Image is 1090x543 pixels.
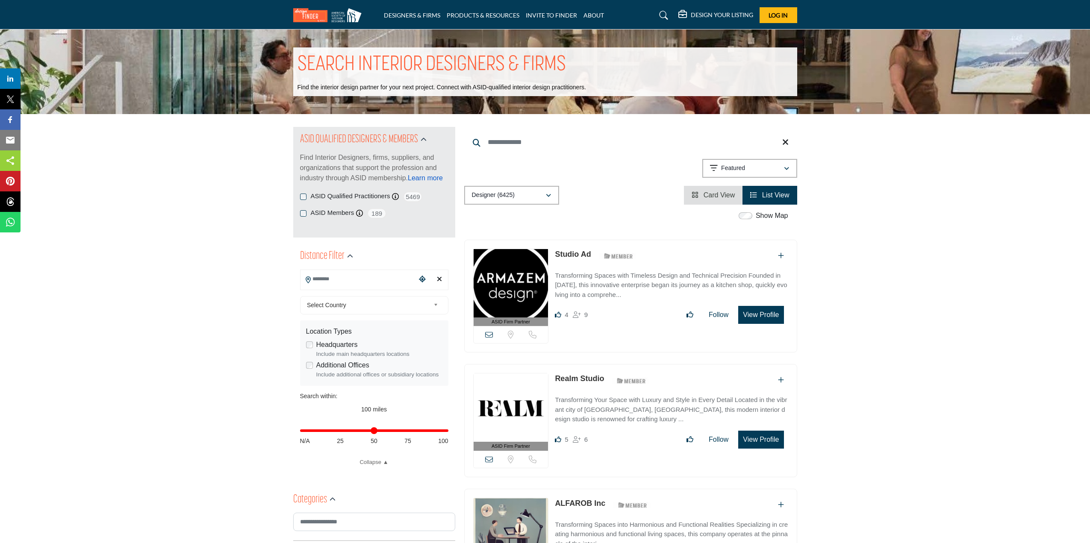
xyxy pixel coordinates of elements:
button: Like listing [681,431,699,448]
span: 75 [404,437,411,446]
img: Studio Ad [474,249,548,317]
a: View Card [692,191,735,199]
input: Search Keyword [464,132,797,153]
a: ALFAROB Inc [555,499,605,508]
label: Additional Offices [316,360,369,370]
button: Follow [703,431,734,448]
h2: Categories [293,492,327,508]
p: Realm Studio [555,373,604,385]
div: Choose your current location [416,270,429,289]
a: Studio Ad [555,250,591,258]
a: Collapse ▲ [300,458,448,467]
input: ASID Members checkbox [300,210,306,217]
div: Search within: [300,392,448,401]
a: Add To List [778,252,784,259]
p: Transforming Spaces with Timeless Design and Technical Precision Founded in [DATE], this innovati... [555,271,788,300]
div: DESIGN YOUR LISTING [678,10,753,21]
a: Realm Studio [555,374,604,383]
li: Card View [684,186,742,205]
a: INVITE TO FINDER [526,12,577,19]
a: ASID Firm Partner [474,373,548,451]
h5: DESIGN YOUR LISTING [691,11,753,19]
span: Card View [704,191,735,199]
a: ASID Firm Partner [474,249,548,326]
span: 100 miles [361,406,387,413]
span: Log In [769,12,788,19]
button: Like listing [681,306,699,323]
a: DESIGNERS & FIRMS [384,12,440,19]
span: 4 [565,311,568,318]
i: Likes [555,436,561,443]
p: Find the interior design partner for your next project. Connect with ASID-qualified interior desi... [298,83,586,92]
a: Search [651,9,674,22]
h2: Distance Filter [300,249,345,264]
a: Transforming Spaces with Timeless Design and Technical Precision Founded in [DATE], this innovati... [555,266,788,300]
label: Headquarters [316,340,358,350]
button: Featured [702,159,797,178]
label: ASID Qualified Practitioners [311,191,390,201]
p: Find Interior Designers, firms, suppliers, and organizations that support the profession and indu... [300,153,448,183]
i: Likes [555,311,561,318]
button: Log In [760,7,797,23]
span: 5469 [403,191,422,202]
a: Add To List [778,501,784,508]
a: PRODUCTS & RESOURCES [447,12,519,19]
span: 100 [438,437,448,446]
div: Clear search location [433,270,446,289]
input: ASID Qualified Practitioners checkbox [300,194,306,200]
span: ASID Firm Partner [492,443,530,450]
span: 9 [584,311,588,318]
input: Search Category [293,513,455,531]
div: Location Types [306,326,442,337]
img: Site Logo [293,8,366,22]
img: ASID Members Badge Icon [612,375,651,386]
span: Select Country [307,300,430,310]
a: Transforming Your Space with Luxury and Style in Every Detail Located in the vibrant city of [GEO... [555,390,788,424]
button: View Profile [738,431,784,449]
img: ASID Members Badge Icon [613,500,652,511]
button: Follow [703,306,734,323]
li: List View [742,186,797,205]
span: 25 [337,437,344,446]
a: ABOUT [583,12,604,19]
span: 6 [584,436,588,443]
p: ALFAROB Inc [555,498,605,509]
a: View List [750,191,789,199]
div: Followers [573,310,588,320]
span: ASID Firm Partner [492,318,530,326]
span: N/A [300,437,310,446]
div: Followers [573,434,588,445]
img: ASID Members Badge Icon [599,251,638,261]
a: Learn more [408,174,443,182]
span: 50 [371,437,377,446]
h1: SEARCH INTERIOR DESIGNERS & FIRMS [298,52,566,78]
button: View Profile [738,306,784,324]
a: Add To List [778,376,784,384]
input: Search Location [300,271,416,288]
span: List View [762,191,790,199]
p: Featured [721,164,745,173]
label: Show Map [756,211,788,221]
span: 189 [367,208,386,219]
p: Transforming Your Space with Luxury and Style in Every Detail Located in the vibrant city of [GEO... [555,395,788,424]
p: Designer (6425) [472,191,515,200]
div: Include main headquarters locations [316,350,442,358]
div: Include additional offices or subsidiary locations [316,370,442,379]
h2: ASID QUALIFIED DESIGNERS & MEMBERS [300,132,418,147]
p: Studio Ad [555,249,591,260]
button: Designer (6425) [464,186,559,205]
span: 5 [565,436,568,443]
label: ASID Members [311,208,354,218]
img: Realm Studio [474,373,548,442]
